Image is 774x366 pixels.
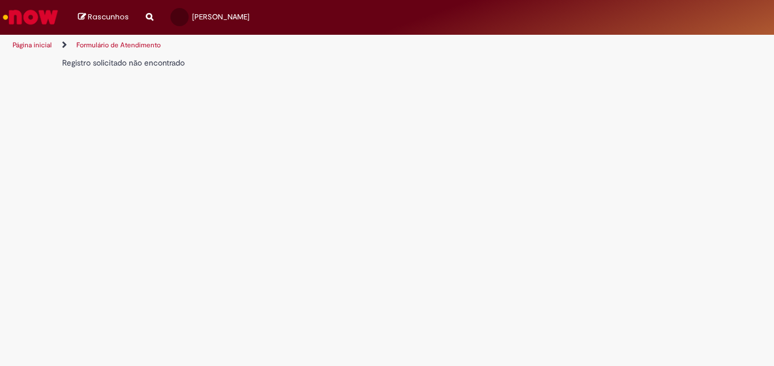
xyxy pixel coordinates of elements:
[62,57,545,68] div: Registro solicitado não encontrado
[9,35,507,56] ul: Trilhas de página
[13,40,52,50] a: Página inicial
[192,12,250,22] span: [PERSON_NAME]
[1,6,60,29] img: ServiceNow
[76,40,161,50] a: Formulário de Atendimento
[78,12,129,23] a: Rascunhos
[88,11,129,22] span: Rascunhos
